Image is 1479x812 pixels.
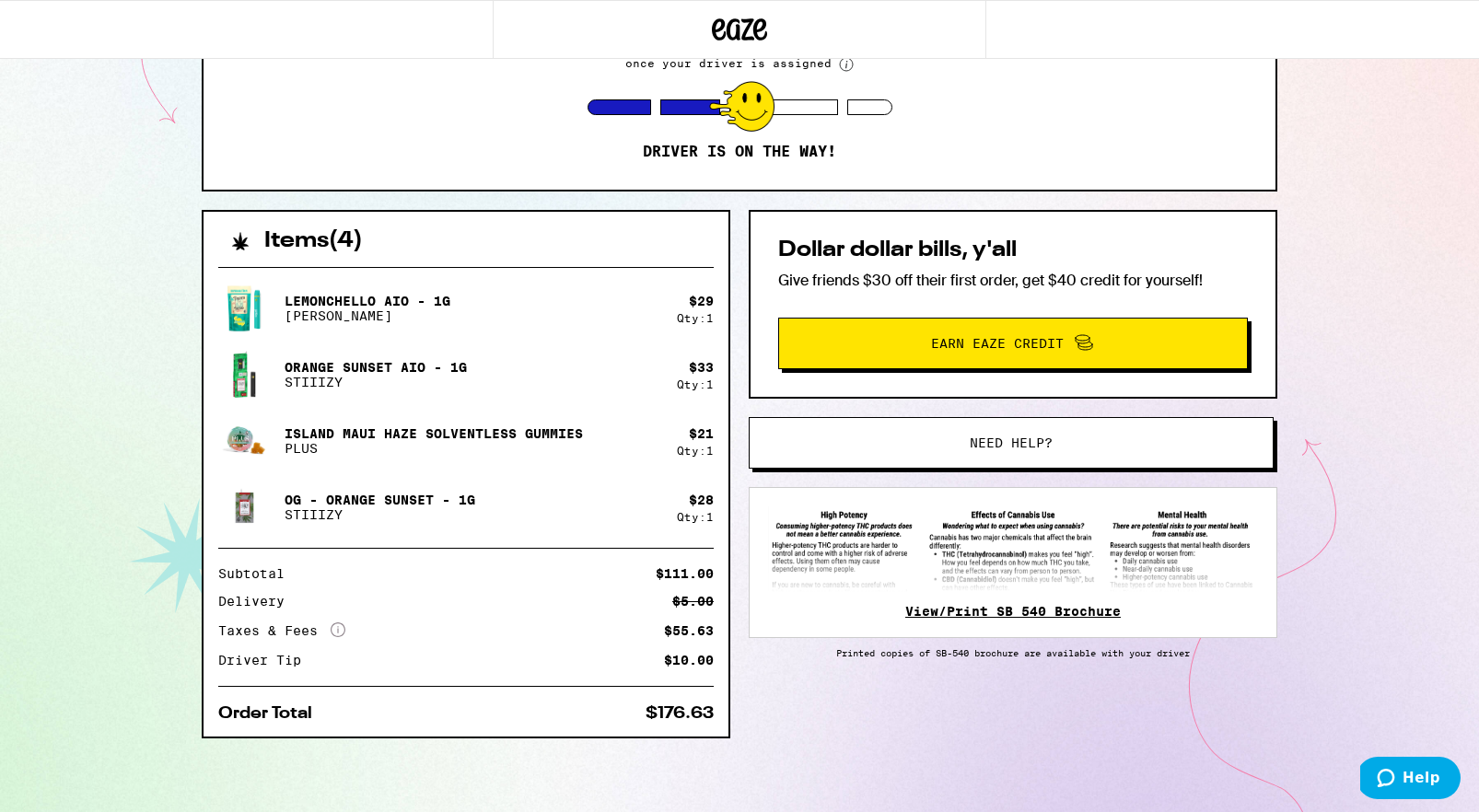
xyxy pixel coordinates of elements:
[749,417,1274,469] button: Need help?
[218,705,325,722] div: Order Total
[677,312,714,324] div: Qty: 1
[778,239,1248,261] h2: Dollar dollar bills, y'all
[664,624,714,637] div: $55.63
[677,445,714,457] div: Qty: 1
[218,595,297,608] div: Delivery
[218,622,345,639] div: Taxes & Fees
[768,506,1258,592] img: SB 540 Brochure preview
[677,378,714,390] div: Qty: 1
[905,604,1121,619] a: View/Print SB 540 Brochure
[677,511,714,523] div: Qty: 1
[778,318,1248,369] button: Earn Eaze Credit
[643,143,836,161] p: Driver is on the way!
[672,595,714,608] div: $5.00
[218,567,297,580] div: Subtotal
[285,294,450,308] p: Lemonchello AIO - 1g
[218,415,270,467] img: PLUS - Island Maui Haze Solventless Gummies
[664,654,714,667] div: $10.00
[285,308,450,323] p: [PERSON_NAME]
[285,426,583,441] p: Island Maui Haze Solventless Gummies
[689,294,714,308] div: $ 29
[285,441,583,456] p: PLUS
[689,360,714,375] div: $ 33
[218,349,270,400] img: STIIIZY - Orange Sunset AIO - 1g
[970,436,1053,449] span: Need help?
[285,360,467,375] p: Orange Sunset AIO - 1g
[218,654,314,667] div: Driver Tip
[218,283,270,334] img: Papa's Herb - Lemonchello AIO - 1g
[689,493,714,507] div: $ 28
[931,337,1064,350] span: Earn Eaze Credit
[285,493,475,507] p: OG - Orange Sunset - 1g
[689,426,714,441] div: $ 21
[646,705,714,722] div: $176.63
[749,647,1277,658] p: Printed copies of SB-540 brochure are available with your driver
[264,230,363,252] h2: Items ( 4 )
[218,481,270,533] img: STIIIZY - OG - Orange Sunset - 1g
[1360,757,1461,803] iframe: Opens a widget where you can find more information
[656,567,714,580] div: $111.00
[285,507,475,522] p: STIIIZY
[778,271,1248,290] p: Give friends $30 off their first order, get $40 credit for yourself!
[285,375,467,389] p: STIIIZY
